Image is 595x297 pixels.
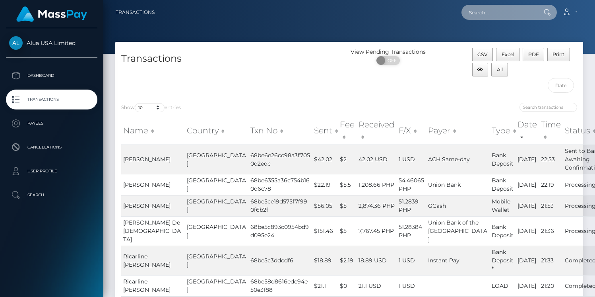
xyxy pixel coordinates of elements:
[185,174,248,195] td: [GEOGRAPHIC_DATA]
[428,257,459,264] span: Instant Pay
[338,246,357,275] td: $2.19
[357,145,397,174] td: 42.02 USD
[185,117,248,145] th: Country: activate to sort column ascending
[357,174,397,195] td: 1,208.66 PHP
[123,202,171,209] span: [PERSON_NAME]
[428,156,470,163] span: ACH Same-day
[123,278,171,293] span: Ricarline [PERSON_NAME]
[539,195,563,216] td: 21:53
[397,275,426,296] td: 1 USD
[6,39,97,47] span: Alua USA Limited
[338,174,357,195] td: $5.5
[248,117,312,145] th: Txn No: activate to sort column ascending
[397,145,426,174] td: 1 USD
[548,78,574,93] input: Date filter
[6,185,97,205] a: Search
[490,174,516,195] td: Bank Deposit
[9,117,94,129] p: Payees
[135,103,165,112] select: Showentries
[426,117,490,145] th: Payer: activate to sort column ascending
[6,161,97,181] a: User Profile
[472,48,493,61] button: CSV
[9,189,94,201] p: Search
[516,275,539,296] td: [DATE]
[516,174,539,195] td: [DATE]
[428,219,487,243] span: Union Bank of the [GEOGRAPHIC_DATA]
[185,275,248,296] td: [GEOGRAPHIC_DATA]
[248,275,312,296] td: 68be58d8616edc94e50e3f88
[552,51,564,57] span: Print
[357,216,397,246] td: 7,767.45 PHP
[9,141,94,153] p: Cancellations
[9,165,94,177] p: User Profile
[490,216,516,246] td: Bank Deposit
[539,145,563,174] td: 22:53
[185,195,248,216] td: [GEOGRAPHIC_DATA]
[539,174,563,195] td: 22:19
[338,117,357,145] th: Fee: activate to sort column ascending
[477,51,488,57] span: CSV
[539,275,563,296] td: 21:20
[357,195,397,216] td: 2,874.36 PHP
[502,51,514,57] span: Excel
[497,66,503,72] span: All
[357,275,397,296] td: 21.1 USD
[490,195,516,216] td: Mobile Wallet
[185,216,248,246] td: [GEOGRAPHIC_DATA]
[312,246,338,275] td: $18.89
[491,63,508,76] button: All
[523,48,544,61] button: PDF
[547,48,570,61] button: Print
[490,246,516,275] td: Bank Deposit *
[116,4,155,21] a: Transactions
[185,246,248,275] td: [GEOGRAPHIC_DATA]
[539,246,563,275] td: 21:33
[357,117,397,145] th: Received: activate to sort column ascending
[490,117,516,145] th: Type: activate to sort column ascending
[516,216,539,246] td: [DATE]
[338,216,357,246] td: $5
[6,90,97,109] a: Transactions
[121,117,185,145] th: Name: activate to sort column ascending
[338,275,357,296] td: $0
[516,246,539,275] td: [DATE]
[123,181,171,188] span: [PERSON_NAME]
[381,56,401,65] span: OFF
[397,174,426,195] td: 54.46065 PHP
[397,216,426,246] td: 51.28384 PHP
[516,117,539,145] th: Date: activate to sort column ascending
[461,5,536,20] input: Search...
[123,156,171,163] span: [PERSON_NAME]
[16,6,87,22] img: MassPay Logo
[516,145,539,174] td: [DATE]
[338,195,357,216] td: $5
[338,145,357,174] td: $2
[312,275,338,296] td: $21.1
[9,70,94,82] p: Dashboard
[185,145,248,174] td: [GEOGRAPHIC_DATA]
[6,66,97,86] a: Dashboard
[349,48,427,56] div: View Pending Transactions
[121,52,343,66] h4: Transactions
[397,246,426,275] td: 1 USD
[397,117,426,145] th: F/X: activate to sort column ascending
[248,174,312,195] td: 68be6355a36c754b160d6c78
[312,216,338,246] td: $151.46
[248,195,312,216] td: 68be5ce19d575f7f990f6b2f
[123,219,181,243] span: [PERSON_NAME] De [DEMOGRAPHIC_DATA]
[312,145,338,174] td: $42.02
[490,275,516,296] td: LOAD
[6,113,97,133] a: Payees
[123,253,171,268] span: Ricarline [PERSON_NAME]
[312,195,338,216] td: $56.05
[528,51,539,57] span: PDF
[539,216,563,246] td: 21:36
[428,202,446,209] span: GCash
[248,216,312,246] td: 68be5c893c0954bd9d095e24
[121,103,181,112] label: Show entries
[6,137,97,157] a: Cancellations
[312,117,338,145] th: Sent: activate to sort column ascending
[248,246,312,275] td: 68be5c3ddcdf6
[397,195,426,216] td: 51.2839 PHP
[516,195,539,216] td: [DATE]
